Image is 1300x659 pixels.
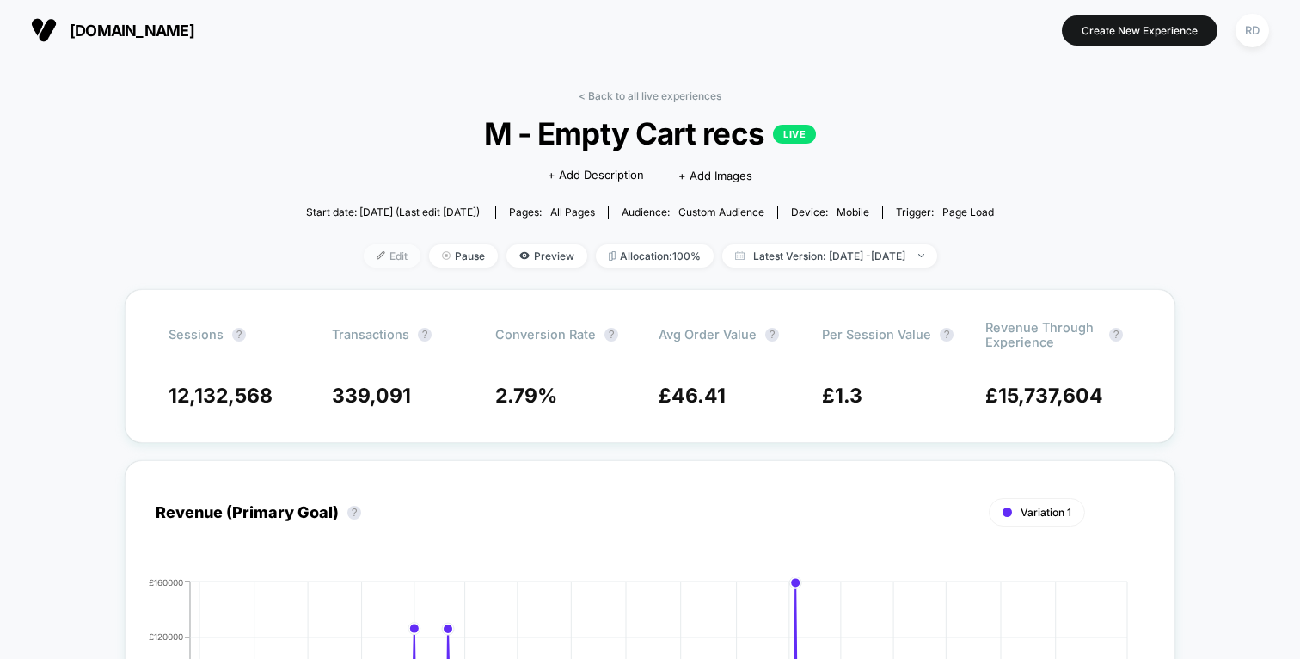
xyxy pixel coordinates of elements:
[777,206,882,219] span: Device:
[940,328,954,342] button: ?
[26,16,199,44] button: [DOMAIN_NAME]
[765,328,779,342] button: ?
[822,384,862,408] span: £
[985,384,1103,408] span: £
[671,384,726,408] span: 46.41
[609,251,616,261] img: rebalance
[418,328,432,342] button: ?
[678,169,752,182] span: + Add Images
[1230,13,1274,48] button: RD
[506,244,587,268] span: Preview
[822,327,931,342] span: Per Session Value
[31,17,57,43] img: Visually logo
[70,22,194,40] span: [DOMAIN_NAME]
[232,328,246,342] button: ?
[548,167,644,184] span: + Add Description
[347,506,361,520] button: ?
[495,384,557,408] span: 2.79 %
[1109,328,1123,342] button: ?
[735,251,745,260] img: calendar
[364,244,420,268] span: Edit
[835,384,862,408] span: 1.3
[340,115,960,151] span: M - Empty Cart recs
[659,384,726,408] span: £
[678,206,764,219] span: Custom Audience
[985,320,1101,349] span: Revenue through experience
[495,327,596,342] span: Conversion Rate
[579,89,721,102] a: < Back to all live experiences
[1062,15,1217,46] button: Create New Experience
[149,631,183,642] tspan: £120000
[509,206,595,219] div: Pages:
[1236,14,1269,47] div: RD
[837,206,869,219] span: mobile
[332,327,409,342] span: Transactions
[169,384,273,408] span: 12,132,568
[442,251,451,260] img: end
[896,206,994,219] div: Trigger:
[169,327,224,342] span: Sessions
[550,206,595,219] span: all pages
[942,206,994,219] span: Page Load
[918,254,924,257] img: end
[622,206,764,219] div: Audience:
[722,244,937,268] span: Latest Version: [DATE] - [DATE]
[1021,506,1071,519] span: Variation 1
[659,327,757,342] span: Avg Order Value
[306,206,480,219] span: Start date: [DATE] (Last edit [DATE])
[604,328,618,342] button: ?
[332,384,411,408] span: 339,091
[596,244,714,268] span: Allocation: 100%
[773,125,816,144] p: LIVE
[429,244,498,268] span: Pause
[377,251,385,260] img: edit
[149,576,183,587] tspan: £160000
[998,384,1103,408] span: 15,737,604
